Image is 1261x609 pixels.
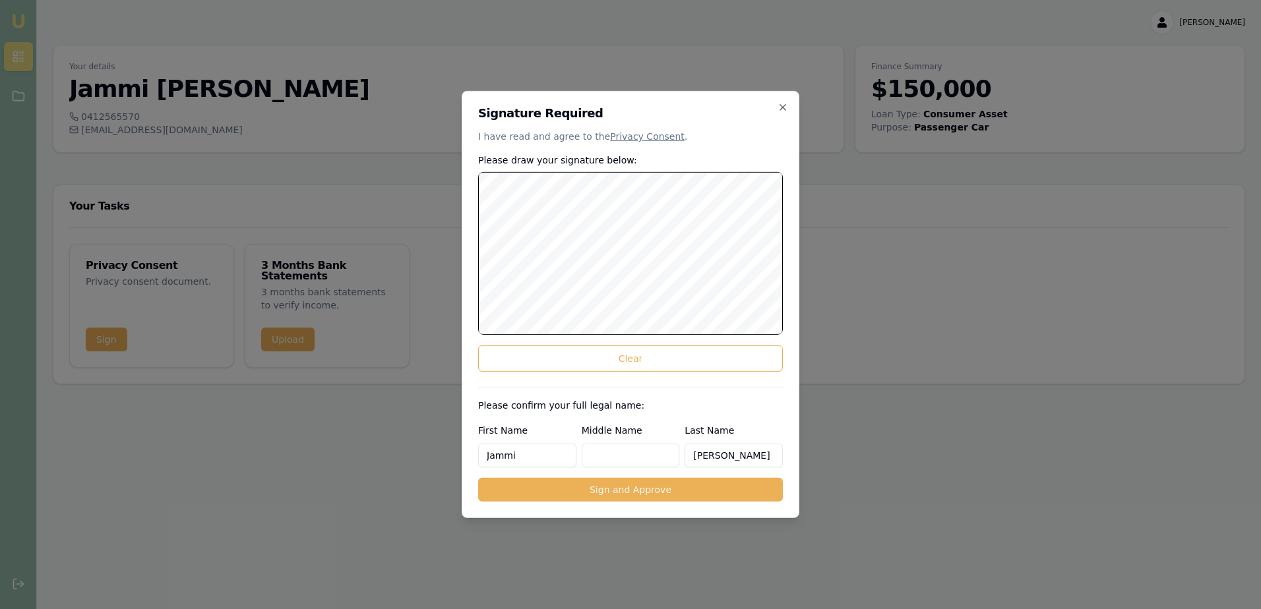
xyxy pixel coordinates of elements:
label: Middle Name [582,425,642,436]
button: Clear [478,345,783,372]
label: Last Name [685,425,734,436]
button: Sign and Approve [478,478,783,502]
p: I have read and agree to the . [478,130,783,143]
a: Privacy Consent [610,131,685,142]
p: Please draw your signature below: [478,154,783,167]
h2: Signature Required [478,107,783,119]
label: First Name [478,425,528,436]
p: Please confirm your full legal name: [478,399,783,412]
